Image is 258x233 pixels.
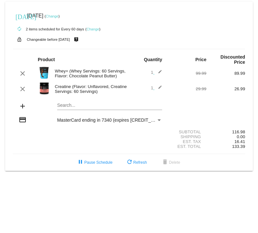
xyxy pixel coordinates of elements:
[126,159,133,166] mat-icon: refresh
[57,103,162,108] input: Search...
[168,129,206,134] div: Subtotal
[46,14,58,18] a: Change
[19,102,26,110] mat-icon: add
[13,27,84,31] small: 2 items scheduled for Every 60 days
[120,157,152,168] button: Refresh
[71,157,118,168] button: Pause Schedule
[168,139,206,144] div: Est. Tax
[168,134,206,139] div: Shipping
[126,160,147,165] span: Refresh
[19,70,26,77] mat-icon: clear
[15,12,23,20] mat-icon: [DATE]
[19,85,26,93] mat-icon: clear
[38,82,51,95] img: Image-1-Carousel-Creatine-60S-1000x1000-Transp.png
[156,157,185,168] button: Delete
[15,25,23,33] mat-icon: autorenew
[221,54,245,65] strong: Discounted Price
[151,70,162,75] span: 1
[154,85,162,93] mat-icon: edit
[234,139,245,144] span: 16.41
[45,14,60,18] small: ( )
[151,85,162,90] span: 1
[77,160,112,165] span: Pause Schedule
[27,38,70,41] small: Changeable before [DATE]
[206,71,245,76] div: 89.99
[52,84,129,94] div: Creatine (Flavor: Unflavored, Creatine Servings: 60 Servings)
[57,117,162,123] mat-select: Payment Method
[144,57,162,62] strong: Quantity
[237,134,245,139] span: 0.00
[19,116,26,124] mat-icon: credit_card
[168,86,206,91] div: 29.99
[38,57,55,62] strong: Product
[195,57,206,62] strong: Price
[72,35,80,44] mat-icon: live_help
[168,71,206,76] div: 99.99
[161,159,169,166] mat-icon: delete
[206,129,245,134] div: 116.98
[85,27,100,31] small: ( )
[15,35,23,44] mat-icon: lock_open
[154,70,162,77] mat-icon: edit
[57,117,181,123] span: MasterCard ending in 7340 (expires [CREDIT_CARD_DATA])
[232,144,245,149] span: 133.39
[52,69,129,78] div: Whey+ (Whey Servings: 60 Servings, Flavor: Chocolate Peanut Butter)
[38,66,51,79] img: Image-1-Carousel-Whey-5lb-CPB-no-badge-1000x1000-Transp.png
[161,160,180,165] span: Delete
[77,159,84,166] mat-icon: pause
[206,86,245,91] div: 26.99
[87,27,99,31] a: Change
[168,144,206,149] div: Est. Total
